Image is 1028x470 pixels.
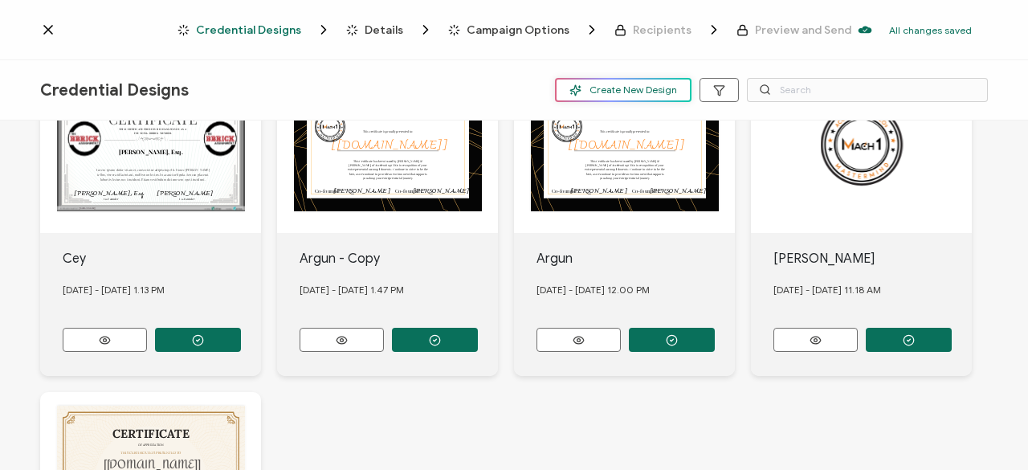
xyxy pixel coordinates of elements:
[196,24,301,36] span: Credential Designs
[177,22,851,38] div: Breadcrumb
[755,24,851,36] span: Preview and Send
[300,268,499,312] div: [DATE] - [DATE] 1.47 PM
[40,80,189,100] span: Credential Designs
[773,268,973,312] div: [DATE] - [DATE] 11.18 AM
[948,393,1028,470] iframe: Chat Widget
[736,24,851,36] span: Preview and Send
[63,268,262,312] div: [DATE] - [DATE] 1.13 PM
[773,249,973,268] div: [PERSON_NAME]
[346,22,434,38] span: Details
[365,24,403,36] span: Details
[300,249,499,268] div: Argun - Copy
[467,24,569,36] span: Campaign Options
[569,84,677,96] span: Create New Design
[889,24,972,36] p: All changes saved
[555,78,691,102] button: Create New Design
[448,22,600,38] span: Campaign Options
[536,268,736,312] div: [DATE] - [DATE] 12.00 PM
[614,22,722,38] span: Recipients
[536,249,736,268] div: Argun
[633,24,691,36] span: Recipients
[177,22,332,38] span: Credential Designs
[63,249,262,268] div: Cey
[747,78,988,102] input: Search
